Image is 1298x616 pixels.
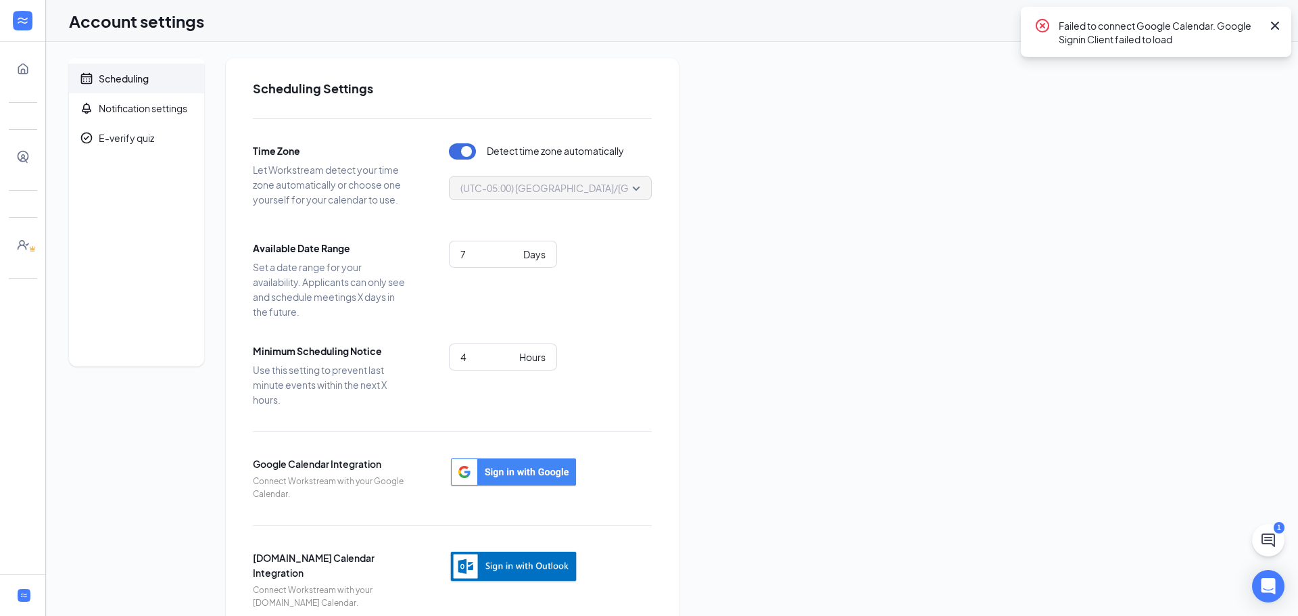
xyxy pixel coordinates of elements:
[519,350,546,364] div: Hours
[1034,18,1051,34] svg: CrossCircle
[253,241,408,256] span: Available Date Range
[1252,570,1284,602] div: Open Intercom Messenger
[253,475,408,501] span: Connect Workstream with your Google Calendar.
[69,64,204,93] a: CalendarScheduling
[1274,522,1284,534] div: 1
[1252,524,1284,556] button: ChatActive
[1267,18,1283,34] svg: Cross
[253,362,408,407] span: Use this setting to prevent last minute events within the next X hours.
[253,80,652,97] h2: Scheduling Settings
[253,456,408,471] span: Google Calendar Integration
[253,584,408,610] span: Connect Workstream with your [DOMAIN_NAME] Calendar.
[253,550,408,580] span: [DOMAIN_NAME] Calendar Integration
[487,143,624,160] span: Detect time zone automatically
[253,143,408,158] span: Time Zone
[1059,18,1261,46] div: Failed to connect Google Calendar. Google Signin Client failed to load
[99,101,187,115] div: Notification settings
[99,131,154,145] div: E-verify quiz
[69,93,204,123] a: BellNotification settings
[523,247,546,262] div: Days
[253,343,408,358] span: Minimum Scheduling Notice
[460,178,780,198] span: (UTC-05:00) [GEOGRAPHIC_DATA]/[GEOGRAPHIC_DATA] - Central Time
[69,123,204,153] a: CheckmarkCircleE-verify quiz
[80,101,93,115] svg: Bell
[80,72,93,85] svg: Calendar
[99,72,149,85] div: Scheduling
[1260,532,1276,548] svg: ChatActive
[69,9,204,32] h1: Account settings
[253,260,408,319] span: Set a date range for your availability. Applicants can only see and schedule meetings X days in t...
[16,14,29,27] svg: WorkstreamLogo
[253,162,408,207] span: Let Workstream detect your time zone automatically or choose one yourself for your calendar to use.
[20,591,28,600] svg: WorkstreamLogo
[80,131,93,145] svg: CheckmarkCircle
